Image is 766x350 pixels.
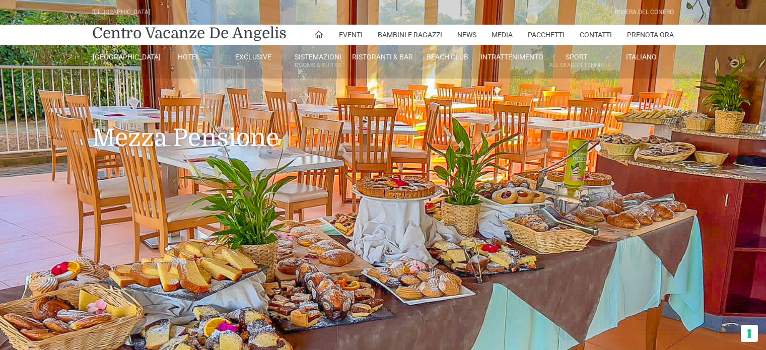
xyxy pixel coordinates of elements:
button: Le tue preferenze relative al consenso per le tecnologie di tracciamento [741,325,758,342]
a: Italiano [609,52,674,61]
a: Exclusive [222,52,286,61]
a: News [457,25,476,45]
h1: Mezza Pensione [92,79,674,167]
div: [GEOGRAPHIC_DATA] [92,8,150,17]
a: Bambini e Ragazzi [378,25,442,45]
a: Contatti [580,25,612,45]
a: Media [492,25,513,45]
small: All Season Tennis [544,60,608,70]
a: SistemazioniRooms & Suites [286,52,351,71]
a: SportAll Season Tennis [544,52,609,71]
a: Ristoranti & Bar [351,52,415,61]
a: [GEOGRAPHIC_DATA] [92,52,157,61]
a: Pacchetti [528,25,565,45]
a: Centro Vacanze De Angelis [92,23,287,43]
span: Italiano [626,53,657,61]
a: Intrattenimento [480,52,544,61]
div: Riviera Del Conero [615,8,674,17]
a: Hotel [157,52,221,61]
a: Prenota Ora [627,25,674,45]
a: Beach Club [415,52,480,61]
small: Rooms & Suites [286,60,350,70]
a: Eventi [339,25,363,45]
